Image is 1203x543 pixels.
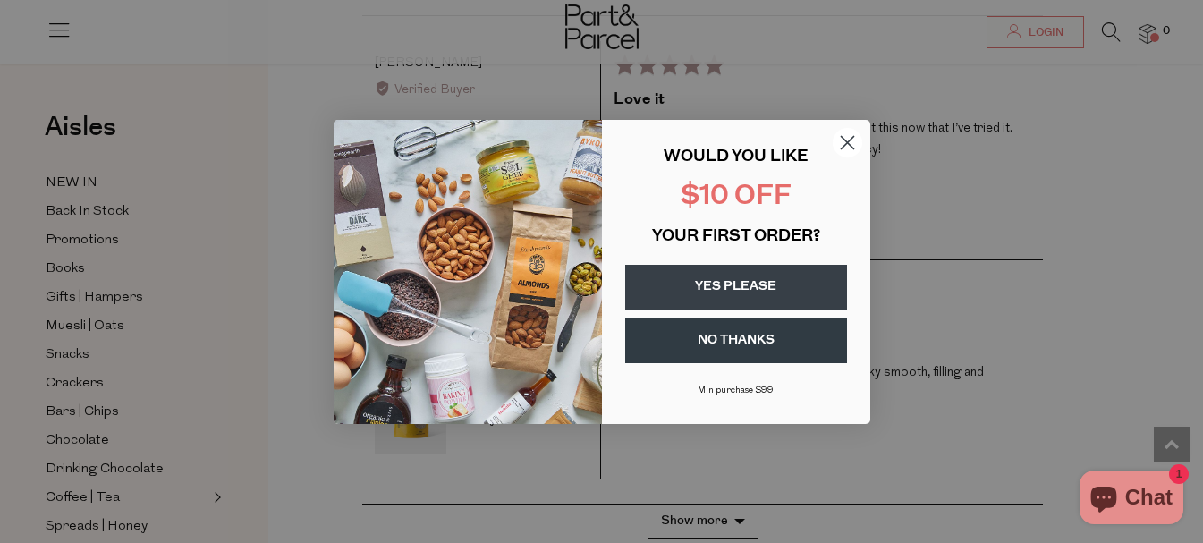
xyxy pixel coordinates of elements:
img: 43fba0fb-7538-40bc-babb-ffb1a4d097bc.jpeg [334,120,602,424]
button: YES PLEASE [625,265,847,310]
button: Close dialog [832,127,863,158]
button: NO THANKS [625,318,847,363]
span: $10 OFF [681,183,792,211]
span: WOULD YOU LIKE [664,149,808,165]
inbox-online-store-chat: Shopify online store chat [1074,471,1189,529]
span: Min purchase $99 [698,386,774,395]
span: YOUR FIRST ORDER? [652,229,820,245]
